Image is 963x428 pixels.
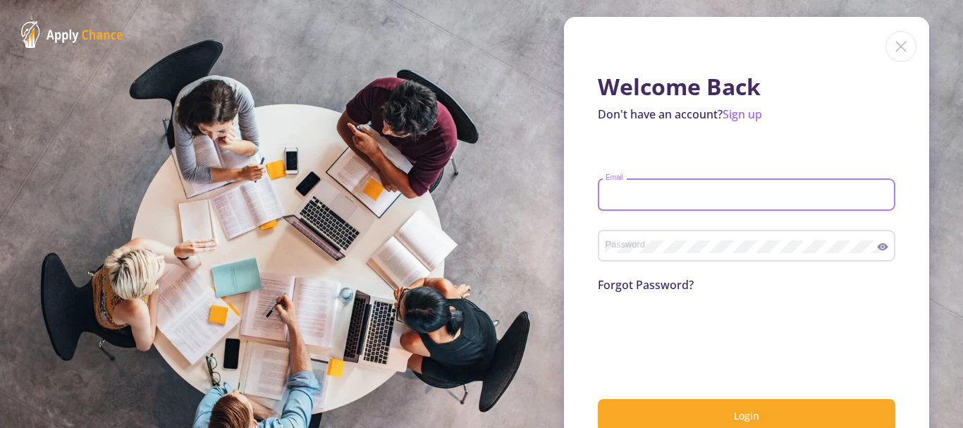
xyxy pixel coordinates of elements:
img: close icon [885,31,916,62]
h1: Welcome Back [598,73,895,100]
a: Forgot Password? [598,277,694,293]
span: Login [734,409,759,422]
a: Sign up [723,106,762,122]
iframe: reCAPTCHA [598,310,812,365]
img: ApplyChance Logo [21,21,123,48]
p: Don't have an account? [598,106,895,123]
